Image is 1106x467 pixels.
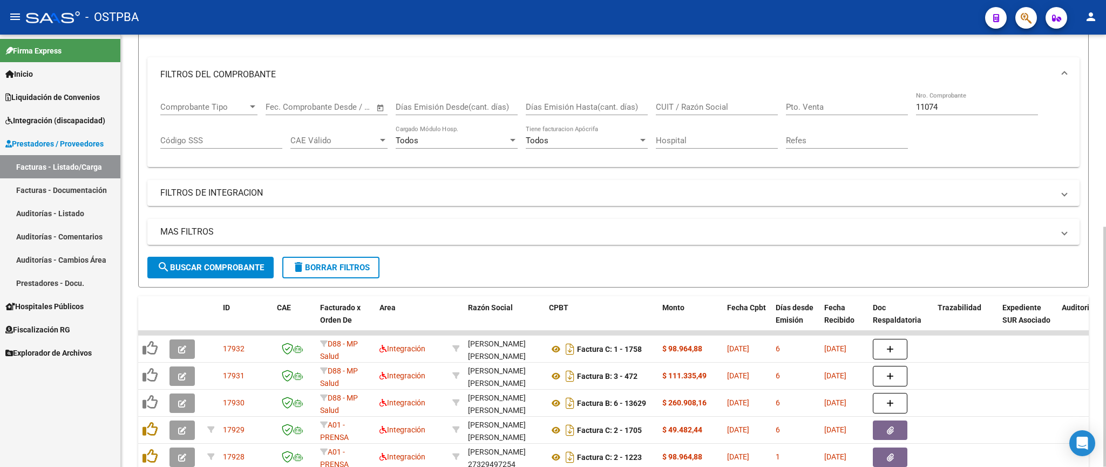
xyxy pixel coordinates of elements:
[379,425,425,434] span: Integración
[727,425,749,434] span: [DATE]
[219,296,273,344] datatable-header-cell: ID
[320,393,358,415] span: D88 - MP Salud
[824,303,854,324] span: Fecha Recibido
[662,425,702,434] strong: $ 49.482,44
[662,371,707,380] strong: $ 111.335,49
[824,344,846,353] span: [DATE]
[273,296,316,344] datatable-header-cell: CAE
[320,303,361,324] span: Facturado x Orden De
[85,5,139,29] span: - OSTPBA
[5,347,92,359] span: Explorador de Archivos
[563,368,577,385] i: Descargar documento
[468,419,540,444] div: [PERSON_NAME] [PERSON_NAME]
[379,344,425,353] span: Integración
[5,324,70,336] span: Fiscalización RG
[776,425,780,434] span: 6
[727,303,766,312] span: Fecha Cpbt
[160,187,1054,199] mat-panel-title: FILTROS DE INTEGRACION
[379,371,425,380] span: Integración
[771,296,820,344] datatable-header-cell: Días desde Emisión
[723,296,771,344] datatable-header-cell: Fecha Cpbt
[319,102,371,112] input: Fecha fin
[824,398,846,407] span: [DATE]
[468,303,513,312] span: Razón Social
[1002,303,1050,324] span: Expediente SUR Asociado
[727,344,749,353] span: [DATE]
[223,425,245,434] span: 17929
[577,426,642,435] strong: Factura C: 2 - 1705
[577,372,637,381] strong: Factura B: 3 - 472
[160,226,1054,238] mat-panel-title: MAS FILTROS
[563,449,577,466] i: Descargar documento
[5,45,62,57] span: Firma Express
[5,115,105,126] span: Integración (discapacidad)
[1062,303,1094,312] span: Auditoria
[147,57,1080,92] mat-expansion-panel-header: FILTROS DEL COMPROBANTE
[147,257,274,278] button: Buscar Comprobante
[824,371,846,380] span: [DATE]
[320,366,358,388] span: D88 - MP Salud
[5,91,100,103] span: Liquidación de Convenios
[292,263,370,272] span: Borrar Filtros
[147,92,1080,168] div: FILTROS DEL COMPROBANTE
[5,68,33,80] span: Inicio
[549,303,568,312] span: CPBT
[727,452,749,461] span: [DATE]
[277,303,291,312] span: CAE
[266,102,309,112] input: Fecha inicio
[824,452,846,461] span: [DATE]
[938,303,981,312] span: Trazabilidad
[147,180,1080,206] mat-expansion-panel-header: FILTROS DE INTEGRACION
[320,339,358,361] span: D88 - MP Salud
[998,296,1057,344] datatable-header-cell: Expediente SUR Asociado
[468,392,540,415] div: 30710833644
[468,392,540,441] div: [PERSON_NAME] [PERSON_NAME] [PERSON_NAME] S.H.
[223,303,230,312] span: ID
[223,452,245,461] span: 17928
[820,296,868,344] datatable-header-cell: Fecha Recibido
[662,303,684,312] span: Monto
[223,398,245,407] span: 17930
[1084,10,1097,23] mat-icon: person
[776,398,780,407] span: 6
[379,398,425,407] span: Integración
[468,338,540,361] div: 27253178871
[727,398,749,407] span: [DATE]
[662,398,707,407] strong: $ 260.908,16
[5,301,84,312] span: Hospitales Públicos
[545,296,658,344] datatable-header-cell: CPBT
[9,10,22,23] mat-icon: menu
[1069,430,1095,456] div: Open Intercom Messenger
[316,296,375,344] datatable-header-cell: Facturado x Orden De
[468,365,540,388] div: 27252855381
[662,452,702,461] strong: $ 98.964,88
[526,136,548,145] span: Todos
[379,303,396,312] span: Area
[658,296,723,344] datatable-header-cell: Monto
[320,421,349,442] span: A01 - PRENSA
[160,102,248,112] span: Comprobante Tipo
[563,341,577,358] i: Descargar documento
[873,303,921,324] span: Doc Respaldatoria
[468,338,540,363] div: [PERSON_NAME] [PERSON_NAME]
[577,453,642,462] strong: Factura C: 2 - 1223
[464,296,545,344] datatable-header-cell: Razón Social
[868,296,933,344] datatable-header-cell: Doc Respaldatoria
[157,261,170,273] mat-icon: search
[468,419,540,442] div: 27262809132
[379,452,425,461] span: Integración
[776,452,780,461] span: 1
[727,371,749,380] span: [DATE]
[563,422,577,439] i: Descargar documento
[776,344,780,353] span: 6
[776,303,813,324] span: Días desde Emisión
[468,365,540,390] div: [PERSON_NAME] [PERSON_NAME]
[933,296,998,344] datatable-header-cell: Trazabilidad
[147,219,1080,245] mat-expansion-panel-header: MAS FILTROS
[157,263,264,272] span: Buscar Comprobante
[282,257,379,278] button: Borrar Filtros
[292,261,305,273] mat-icon: delete
[577,399,646,408] strong: Factura B: 6 - 13629
[375,102,387,114] button: Open calendar
[776,371,780,380] span: 6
